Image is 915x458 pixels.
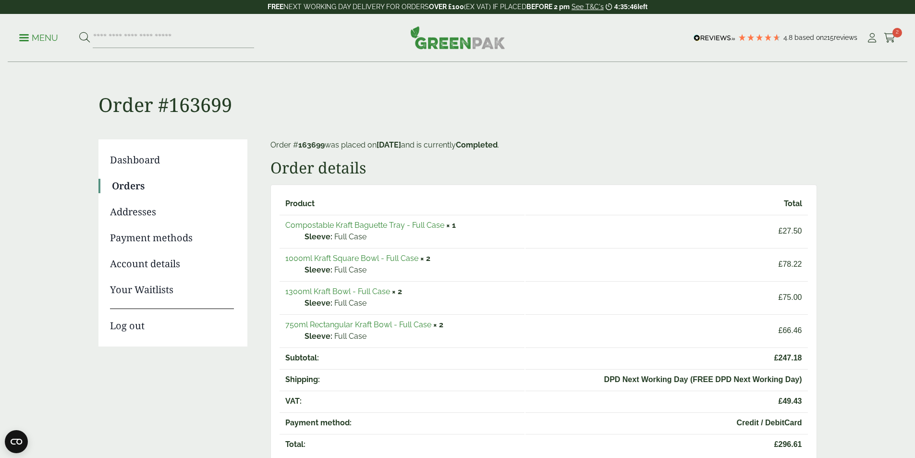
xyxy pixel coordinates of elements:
[5,430,28,453] button: Open CMP widget
[525,194,807,214] th: Total
[779,260,783,268] span: £
[614,3,637,11] span: 4:35:46
[298,140,325,149] mark: 163699
[305,264,332,276] strong: Sleeve:
[637,3,647,11] span: left
[285,287,390,296] a: 1300ml Kraft Bowl - Full Case
[779,326,783,334] span: £
[774,440,779,448] span: £
[110,153,234,167] a: Dashboard
[531,396,802,407] span: 49.43
[884,31,896,45] a: 2
[525,412,807,433] td: Credit / DebitCard
[280,347,525,368] th: Subtotal:
[794,34,824,41] span: Based on
[525,369,807,390] td: DPD Next Working Day (FREE DPD Next Working Day)
[420,254,430,263] strong: × 2
[824,34,834,41] span: 215
[779,227,802,235] bdi: 27.50
[779,397,783,405] span: £
[892,28,902,37] span: 2
[270,159,817,177] h2: Order details
[783,34,794,41] span: 4.8
[433,320,443,329] strong: × 2
[774,354,779,362] span: £
[429,3,464,11] strong: OVER £100
[456,140,498,149] mark: Completed
[779,293,783,301] span: £
[305,231,332,243] strong: Sleeve:
[98,62,817,116] h1: Order #163699
[285,320,431,329] a: 750ml Rectangular Kraft Bowl - Full Case
[110,257,234,271] a: Account details
[285,221,444,230] a: Compostable Kraft Baguette Tray - Full Case
[738,33,781,42] div: 4.79 Stars
[446,221,456,230] strong: × 1
[572,3,604,11] a: See T&C's
[305,331,332,342] strong: Sleeve:
[110,231,234,245] a: Payment methods
[110,283,234,297] a: Your Waitlists
[779,227,783,235] span: £
[305,231,519,243] p: Full Case
[268,3,283,11] strong: FREE
[779,293,802,301] bdi: 75.00
[834,34,857,41] span: reviews
[285,254,418,263] a: 1000ml Kraft Square Bowl - Full Case
[392,287,402,296] strong: × 2
[410,26,505,49] img: GreenPak Supplies
[305,297,332,309] strong: Sleeve:
[305,331,519,342] p: Full Case
[19,32,58,44] p: Menu
[280,194,525,214] th: Product
[377,140,401,149] mark: [DATE]
[884,33,896,43] i: Cart
[779,326,802,334] bdi: 66.46
[19,32,58,42] a: Menu
[112,179,234,193] a: Orders
[280,369,525,390] th: Shipping:
[270,139,817,151] p: Order # was placed on and is currently .
[305,297,519,309] p: Full Case
[694,35,735,41] img: REVIEWS.io
[110,309,234,333] a: Log out
[526,3,570,11] strong: BEFORE 2 pm
[305,264,519,276] p: Full Case
[866,33,878,43] i: My Account
[280,412,525,433] th: Payment method:
[280,391,525,411] th: VAT:
[531,439,802,450] span: 296.61
[531,352,802,364] span: 247.18
[280,434,525,455] th: Total:
[779,260,802,268] bdi: 78.22
[110,205,234,219] a: Addresses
